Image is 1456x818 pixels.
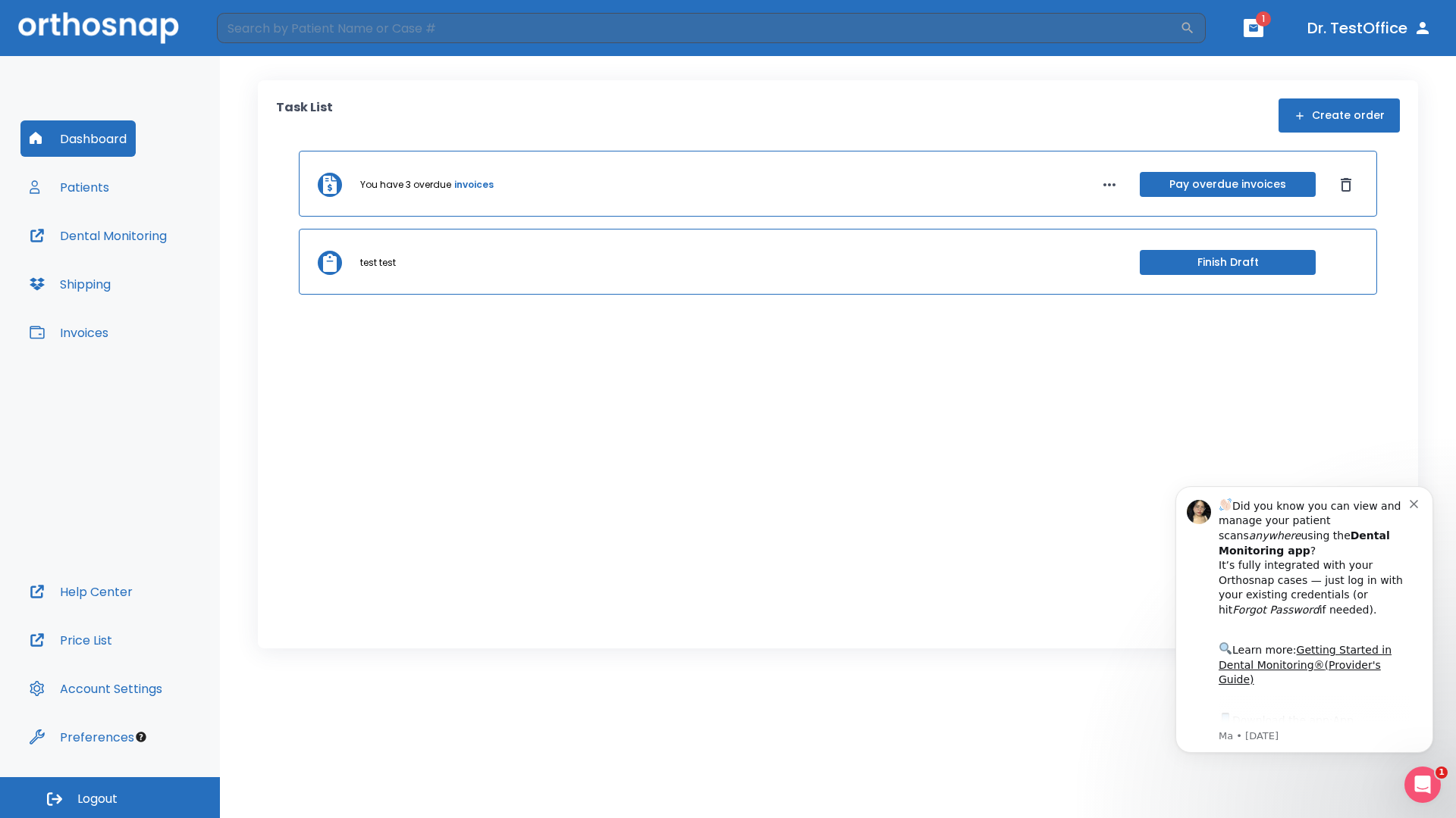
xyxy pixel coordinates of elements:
[454,178,494,192] a: invoices
[20,670,171,707] button: Account Settings
[1140,250,1316,275] button: Finish Draft
[66,251,201,278] a: App Store
[360,256,396,270] p: test test
[1404,766,1441,803] iframe: Intercom live chat
[20,314,118,351] button: Invoices
[1436,766,1448,779] span: 1
[1140,172,1316,197] button: Pay overdue invoices
[20,622,121,658] button: Price List
[257,33,269,45] button: Dismiss notification
[20,120,136,157] button: Dashboard
[66,266,257,279] p: Message from Ma, sent 4w ago
[1334,173,1358,197] button: Dismiss
[134,730,148,744] div: Tooltip anchor
[20,217,176,254] button: Dental Monitoring
[1301,14,1438,42] button: Dr. TestOffice
[20,266,120,302] button: Shipping
[1256,11,1271,27] span: 1
[18,12,179,43] img: Orthosnap
[20,719,143,755] button: Preferences
[360,178,451,192] p: You have 3 overdue
[1153,464,1456,777] iframe: Intercom notifications message
[217,13,1180,43] input: Search by Patient Name or Case #
[77,791,118,807] span: Logout
[1279,98,1400,133] button: Create order
[276,98,333,133] p: Task List
[20,573,142,610] button: Help Center
[20,169,118,205] button: Patients
[66,247,257,324] div: Download the app: | ​ Let us know if you need help getting started!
